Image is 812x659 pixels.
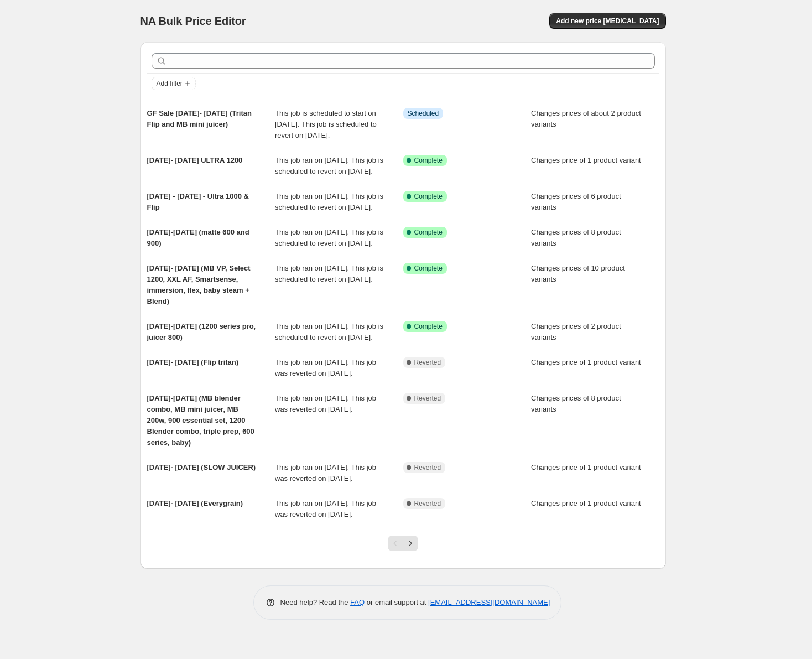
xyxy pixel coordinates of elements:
[414,499,441,508] span: Reverted
[275,499,376,518] span: This job ran on [DATE]. This job was reverted on [DATE].
[275,264,383,283] span: This job ran on [DATE]. This job is scheduled to revert on [DATE].
[403,536,418,551] button: Next
[147,322,256,341] span: [DATE]-[DATE] (1200 series pro, juicer 800)
[556,17,659,25] span: Add new price [MEDICAL_DATA]
[147,499,243,507] span: [DATE]- [DATE] (Everygrain)
[414,192,443,201] span: Complete
[147,264,251,305] span: [DATE]- [DATE] (MB VP, Select 1200, XXL AF, Smartsense, immersion, flex, baby steam + Blend)
[531,394,621,413] span: Changes prices of 8 product variants
[275,394,376,413] span: This job ran on [DATE]. This job was reverted on [DATE].
[531,109,641,128] span: Changes prices of about 2 product variants
[428,598,550,606] a: [EMAIL_ADDRESS][DOMAIN_NAME]
[275,322,383,341] span: This job ran on [DATE]. This job is scheduled to revert on [DATE].
[414,228,443,237] span: Complete
[414,322,443,331] span: Complete
[350,598,365,606] a: FAQ
[365,598,428,606] span: or email support at
[531,499,641,507] span: Changes price of 1 product variant
[157,79,183,88] span: Add filter
[531,463,641,471] span: Changes price of 1 product variant
[275,463,376,482] span: This job ran on [DATE]. This job was reverted on [DATE].
[275,228,383,247] span: This job ran on [DATE]. This job is scheduled to revert on [DATE].
[414,156,443,165] span: Complete
[152,77,196,90] button: Add filter
[531,192,621,211] span: Changes prices of 6 product variants
[414,463,441,472] span: Reverted
[388,536,418,551] nav: Pagination
[531,358,641,366] span: Changes price of 1 product variant
[408,109,439,118] span: Scheduled
[531,264,625,283] span: Changes prices of 10 product variants
[275,358,376,377] span: This job ran on [DATE]. This job was reverted on [DATE].
[275,156,383,175] span: This job ran on [DATE]. This job is scheduled to revert on [DATE].
[531,322,621,341] span: Changes prices of 2 product variants
[275,192,383,211] span: This job ran on [DATE]. This job is scheduled to revert on [DATE].
[147,156,243,164] span: [DATE]- [DATE] ULTRA 1200
[549,13,665,29] button: Add new price [MEDICAL_DATA]
[147,463,256,471] span: [DATE]- [DATE] (SLOW JUICER)
[531,228,621,247] span: Changes prices of 8 product variants
[280,598,351,606] span: Need help? Read the
[275,109,377,139] span: This job is scheduled to start on [DATE]. This job is scheduled to revert on [DATE].
[147,394,254,447] span: [DATE]-[DATE] (MB blender combo, MB mini juicer, MB 200w, 900 essential set, 1200 Blender combo, ...
[414,264,443,273] span: Complete
[531,156,641,164] span: Changes price of 1 product variant
[147,358,239,366] span: [DATE]- [DATE] (Flip tritan)
[147,192,249,211] span: [DATE] - [DATE] - Ultra 1000 & Flip
[414,394,441,403] span: Reverted
[140,15,246,27] span: NA Bulk Price Editor
[147,109,252,128] span: GF Sale [DATE]- [DATE] (Tritan Flip and MB mini juicer)
[414,358,441,367] span: Reverted
[147,228,249,247] span: [DATE]-[DATE] (matte 600 and 900)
